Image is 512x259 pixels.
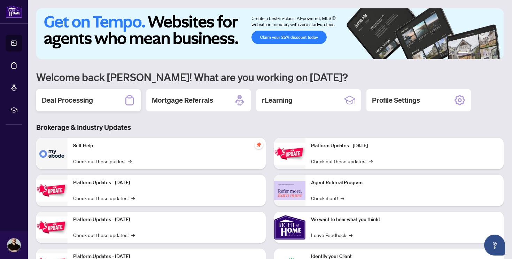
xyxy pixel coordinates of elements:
p: We want to hear what you think! [311,216,498,223]
h2: Mortgage Referrals [152,95,213,105]
span: → [369,157,373,165]
span: pushpin [255,141,263,149]
img: Platform Updates - June 23, 2025 [274,143,305,165]
span: → [131,231,135,239]
img: We want to hear what you think! [274,212,305,243]
button: 1 [458,52,469,55]
button: 2 [472,52,474,55]
h2: rLearning [262,95,293,105]
a: Check out these updates!→ [73,194,135,202]
button: 4 [483,52,486,55]
span: → [341,194,344,202]
span: → [128,157,132,165]
a: Check out these updates!→ [311,157,373,165]
span: → [349,231,352,239]
a: Check out these updates!→ [73,231,135,239]
h1: Welcome back [PERSON_NAME]! What are you working on [DATE]? [36,70,504,84]
img: logo [6,5,22,18]
a: Leave Feedback→ [311,231,352,239]
h2: Profile Settings [372,95,420,105]
img: Slide 0 [36,8,504,59]
button: Open asap [484,235,505,256]
img: Self-Help [36,138,68,169]
img: Agent Referral Program [274,181,305,200]
a: Check out these guides!→ [73,157,132,165]
p: Self-Help [73,142,260,150]
p: Platform Updates - [DATE] [73,179,260,187]
img: Platform Updates - September 16, 2025 [36,180,68,202]
a: Check it out!→ [311,194,344,202]
button: 5 [488,52,491,55]
p: Platform Updates - [DATE] [311,142,498,150]
img: Platform Updates - July 21, 2025 [36,217,68,238]
p: Platform Updates - [DATE] [73,216,260,223]
span: → [131,194,135,202]
button: 3 [477,52,480,55]
h3: Brokerage & Industry Updates [36,123,504,132]
img: Profile Icon [7,238,21,252]
p: Agent Referral Program [311,179,498,187]
h2: Deal Processing [42,95,93,105]
button: 6 [494,52,497,55]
